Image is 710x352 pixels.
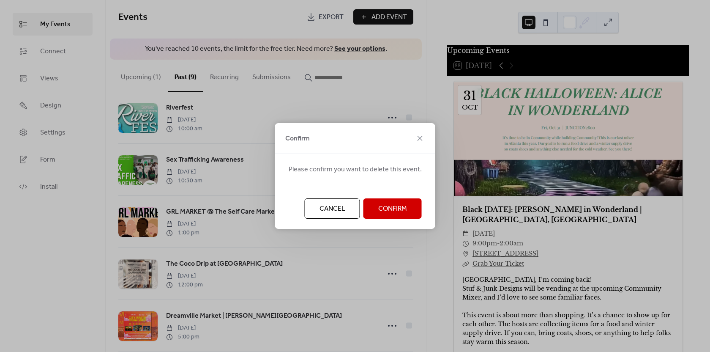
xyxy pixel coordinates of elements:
span: Please confirm you want to delete this event. [289,165,422,175]
button: Cancel [305,198,360,219]
span: Confirm [378,204,407,214]
span: Confirm [285,134,310,144]
span: Cancel [319,204,345,214]
button: Confirm [363,198,422,219]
